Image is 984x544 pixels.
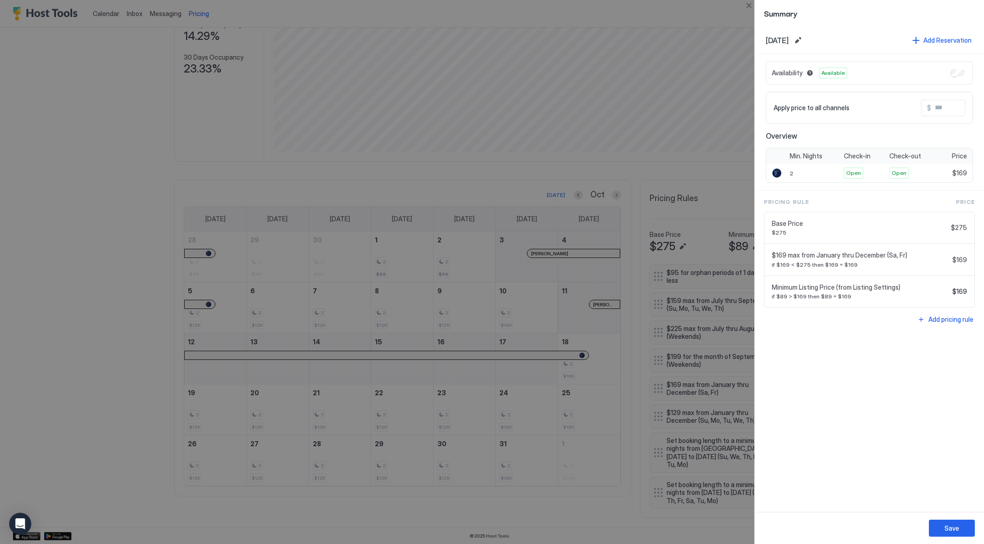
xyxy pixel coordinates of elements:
[923,35,972,45] div: Add Reservation
[9,513,31,535] div: Open Intercom Messenger
[956,198,975,206] span: Price
[952,287,967,296] span: $169
[804,67,815,79] button: Blocked dates override all pricing rules and remain unavailable until manually unblocked
[790,152,822,160] span: Min. Nights
[889,152,921,160] span: Check-out
[772,261,949,268] span: if $169 < $275 then $169 = $169
[929,520,975,537] button: Save
[944,523,959,533] div: Save
[952,256,967,264] span: $169
[844,152,871,160] span: Check-in
[846,169,861,177] span: Open
[764,7,975,19] span: Summary
[792,35,803,46] button: Edit date range
[772,219,947,228] span: Base Price
[952,152,967,160] span: Price
[764,198,809,206] span: Pricing Rule
[928,314,973,324] div: Add pricing rule
[951,224,967,232] span: $275
[772,251,949,259] span: $169 max from January thru December (Sa, Fr)
[911,34,973,46] button: Add Reservation
[916,313,975,325] button: Add pricing rule
[774,104,849,112] span: Apply price to all channels
[772,283,949,292] span: Minimum Listing Price (from Listing Settings)
[952,169,967,177] span: $169
[927,104,931,112] span: $
[772,293,949,300] span: if $89 > $169 then $89 = $169
[790,170,793,177] span: 2
[772,69,803,77] span: Availability
[766,36,789,45] span: [DATE]
[821,69,845,77] span: Available
[772,229,947,236] span: $275
[892,169,906,177] span: Open
[766,131,973,140] span: Overview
